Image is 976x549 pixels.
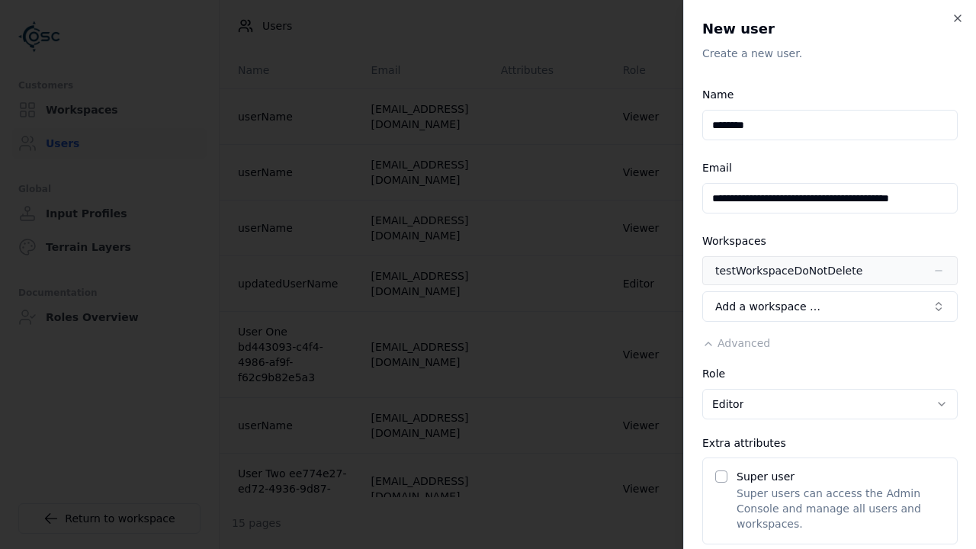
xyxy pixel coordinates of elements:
[718,337,770,349] span: Advanced
[702,18,958,40] h2: New user
[702,88,734,101] label: Name
[702,368,725,380] label: Role
[702,235,766,247] label: Workspaces
[737,470,795,483] label: Super user
[702,162,732,174] label: Email
[702,335,770,351] button: Advanced
[737,486,945,531] p: Super users can access the Admin Console and manage all users and workspaces.
[715,263,862,278] div: testWorkspaceDoNotDelete
[702,46,958,61] p: Create a new user.
[715,299,820,314] span: Add a workspace …
[702,438,958,448] div: Extra attributes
